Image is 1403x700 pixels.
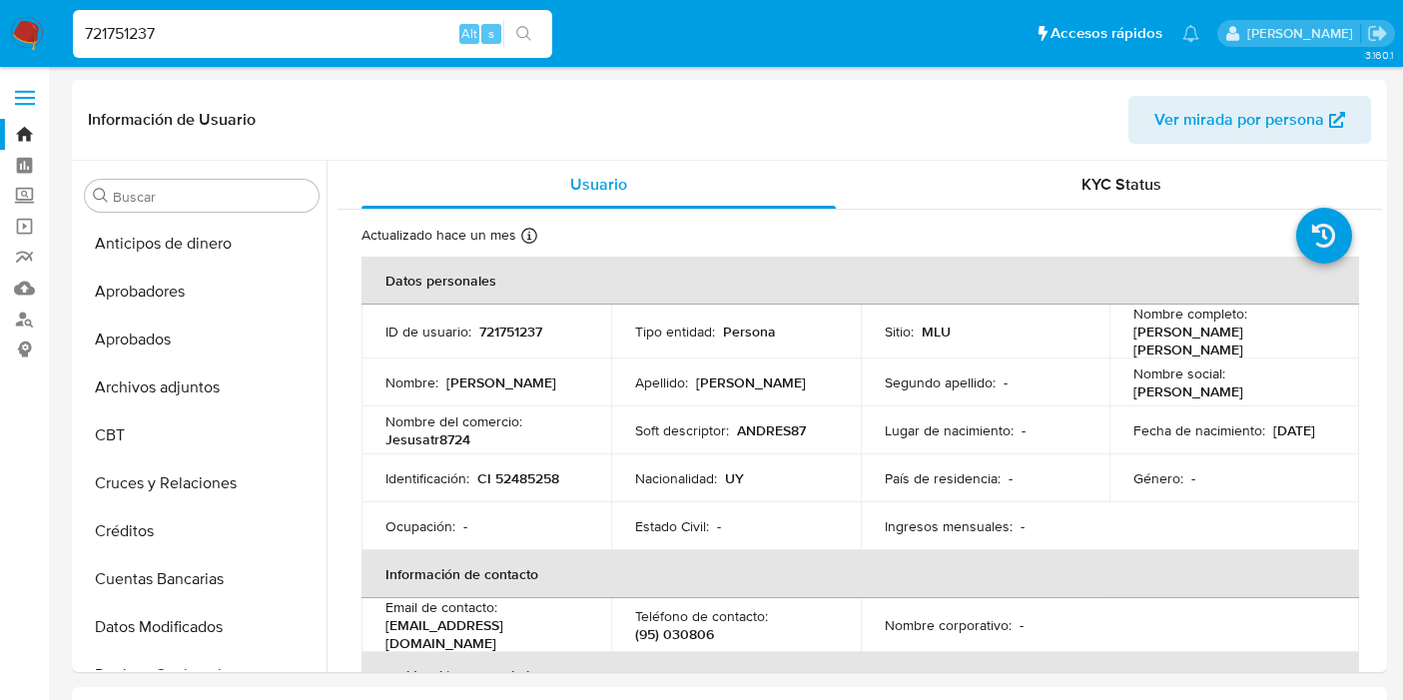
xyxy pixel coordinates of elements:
[635,373,688,391] p: Apellido :
[1133,469,1183,487] p: Género :
[77,268,327,316] button: Aprobadores
[88,110,256,130] h1: Información de Usuario
[1009,469,1013,487] p: -
[635,625,714,643] p: (95) 030806
[885,323,914,341] p: Sitio :
[77,507,327,555] button: Créditos
[113,188,311,206] input: Buscar
[725,469,744,487] p: UY
[1021,517,1025,535] p: -
[1133,382,1243,400] p: [PERSON_NAME]
[73,21,552,47] input: Buscar usuario o caso...
[717,517,721,535] p: -
[570,173,627,196] span: Usuario
[885,421,1014,439] p: Lugar de nacimiento :
[885,616,1012,634] p: Nombre corporativo :
[385,616,579,652] p: [EMAIL_ADDRESS][DOMAIN_NAME]
[503,20,544,48] button: search-icon
[93,188,109,204] button: Buscar
[361,652,1359,700] th: Verificación y cumplimiento
[461,24,477,43] span: Alt
[635,469,717,487] p: Nacionalidad :
[77,411,327,459] button: CBT
[737,421,806,439] p: ANDRES87
[385,469,469,487] p: Identificación :
[385,323,471,341] p: ID de usuario :
[1133,364,1225,382] p: Nombre social :
[1247,24,1360,43] p: gregorio.negri@mercadolibre.com
[885,517,1013,535] p: Ingresos mensuales :
[77,555,327,603] button: Cuentas Bancarias
[477,469,559,487] p: CI 52485258
[1191,469,1195,487] p: -
[77,459,327,507] button: Cruces y Relaciones
[1133,421,1265,439] p: Fecha de nacimiento :
[1022,421,1026,439] p: -
[1367,23,1388,44] a: Salir
[77,363,327,411] button: Archivos adjuntos
[479,323,542,341] p: 721751237
[696,373,806,391] p: [PERSON_NAME]
[361,226,516,245] p: Actualizado hace un mes
[1182,25,1199,42] a: Notificaciones
[385,598,497,616] p: Email de contacto :
[385,430,470,448] p: Jesusatr8724
[885,469,1001,487] p: País de residencia :
[77,220,327,268] button: Anticipos de dinero
[635,517,709,535] p: Estado Civil :
[1133,305,1247,323] p: Nombre completo :
[446,373,556,391] p: [PERSON_NAME]
[385,412,522,430] p: Nombre del comercio :
[635,421,729,439] p: Soft descriptor :
[723,323,776,341] p: Persona
[488,24,494,43] span: s
[1273,421,1315,439] p: [DATE]
[361,257,1359,305] th: Datos personales
[1133,323,1327,358] p: [PERSON_NAME] [PERSON_NAME]
[922,323,951,341] p: MLU
[463,517,467,535] p: -
[635,607,768,625] p: Teléfono de contacto :
[385,373,438,391] p: Nombre :
[1128,96,1371,144] button: Ver mirada por persona
[1154,96,1324,144] span: Ver mirada por persona
[1004,373,1008,391] p: -
[1051,23,1162,44] span: Accesos rápidos
[77,651,327,699] button: Devices Geolocation
[77,603,327,651] button: Datos Modificados
[385,517,455,535] p: Ocupación :
[885,373,996,391] p: Segundo apellido :
[635,323,715,341] p: Tipo entidad :
[1020,616,1024,634] p: -
[77,316,327,363] button: Aprobados
[1081,173,1161,196] span: KYC Status
[361,550,1359,598] th: Información de contacto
